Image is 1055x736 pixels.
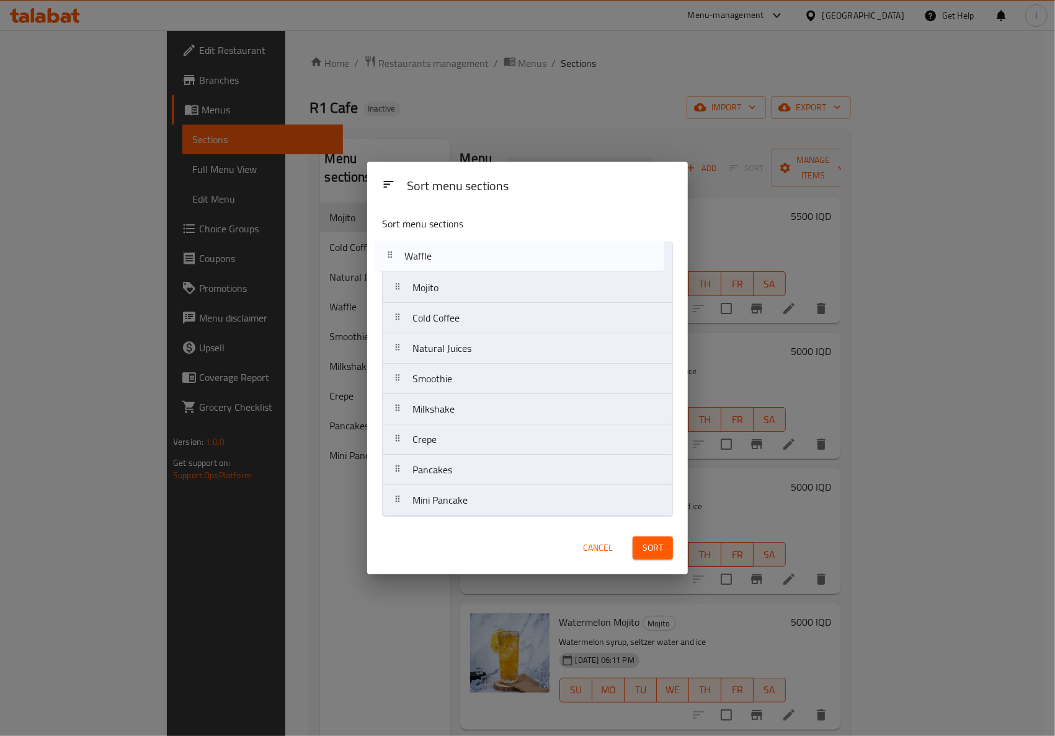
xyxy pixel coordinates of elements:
button: Cancel [578,537,618,559]
div: Sort menu sections [402,173,678,201]
span: Cancel [583,540,613,556]
button: Sort [633,537,673,559]
p: Sort menu sections [382,216,613,232]
span: Sort [643,540,663,556]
